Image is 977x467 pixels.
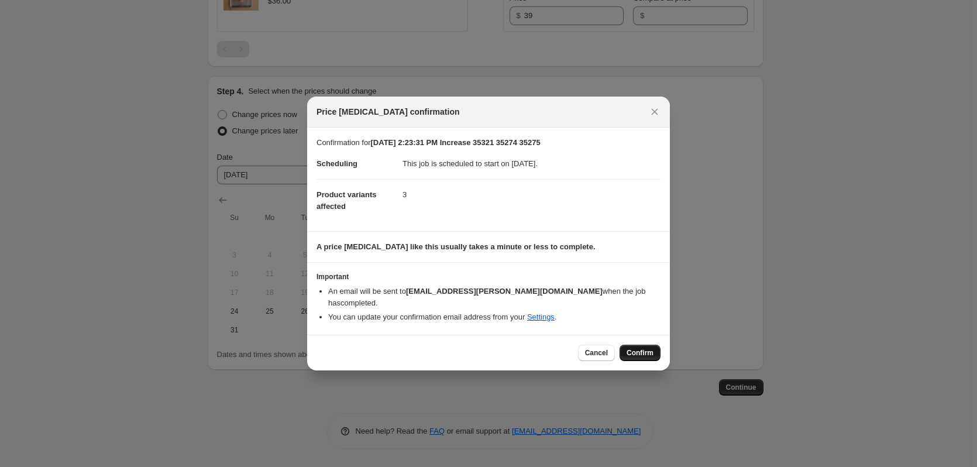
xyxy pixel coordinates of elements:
[317,242,596,251] b: A price [MEDICAL_DATA] like this usually takes a minute or less to complete.
[328,311,660,323] li: You can update your confirmation email address from your .
[646,104,663,120] button: Close
[317,159,357,168] span: Scheduling
[403,149,660,179] dd: This job is scheduled to start on [DATE].
[527,313,555,321] a: Settings
[370,138,540,147] b: [DATE] 2:23:31 PM Increase 35321 35274 35275
[317,190,377,211] span: Product variants affected
[317,137,660,149] p: Confirmation for
[317,272,660,281] h3: Important
[403,179,660,210] dd: 3
[328,286,660,309] li: An email will be sent to when the job has completed .
[585,348,608,358] span: Cancel
[317,106,460,118] span: Price [MEDICAL_DATA] confirmation
[627,348,653,358] span: Confirm
[406,287,603,296] b: [EMAIL_ADDRESS][PERSON_NAME][DOMAIN_NAME]
[620,345,660,361] button: Confirm
[578,345,615,361] button: Cancel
